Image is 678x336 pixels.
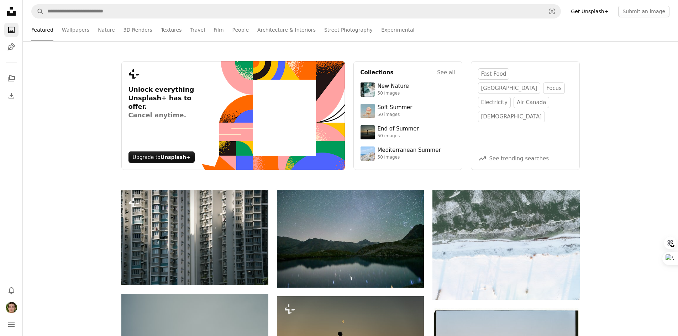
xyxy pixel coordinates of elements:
a: focus [543,82,565,94]
form: Find visuals sitewide [31,4,561,18]
a: Architecture & Interiors [257,18,316,41]
button: Notifications [4,283,19,298]
a: Home — Unsplash [4,4,19,20]
a: Tall apartment buildings with many windows and balconies. [121,234,268,240]
div: Mediterranean Summer [378,147,441,154]
a: Soft Summer50 images [361,104,455,118]
div: 50 images [378,155,441,160]
img: premium_photo-1754398386796-ea3dec2a6302 [361,125,375,139]
button: Profile [4,300,19,315]
img: Starry night sky over a calm mountain lake [277,190,424,288]
a: Snow covered landscape with frozen water [432,241,579,248]
h4: Collections [361,68,394,77]
div: 50 images [378,91,409,96]
a: fast food [478,68,510,80]
div: Soft Summer [378,104,412,111]
a: Wallpapers [62,18,89,41]
div: New Nature [378,83,409,90]
a: Download History [4,89,19,103]
h3: Unlock everything Unsplash+ has to offer. [128,85,201,119]
a: Photos [4,23,19,37]
a: See trending searches [489,155,549,162]
div: 50 images [378,133,419,139]
a: [GEOGRAPHIC_DATA] [478,82,541,94]
img: Tall apartment buildings with many windows and balconies. [121,190,268,285]
a: electricity [478,97,511,108]
a: Mediterranean Summer50 images [361,146,455,161]
button: Submit an image [618,6,669,17]
a: Experimental [381,18,414,41]
div: End of Summer [378,126,419,133]
a: Starry night sky over a calm mountain lake [277,235,424,242]
a: Nature [98,18,115,41]
a: End of Summer50 images [361,125,455,139]
button: Menu [4,318,19,332]
a: Street Photography [324,18,373,41]
img: Snow covered landscape with frozen water [432,190,579,300]
a: Film [214,18,224,41]
a: Collections [4,71,19,86]
a: air canada [514,97,549,108]
img: Avatar of user Joan Carrillo9 [6,302,17,313]
a: Illustrations [4,40,19,54]
a: Unlock everything Unsplash+ has to offer.Cancel anytime.Upgrade toUnsplash+ [121,61,345,170]
a: Travel [190,18,205,41]
a: See all [437,68,455,77]
img: premium_photo-1749544311043-3a6a0c8d54af [361,104,375,118]
span: Cancel anytime. [128,111,201,119]
a: People [232,18,249,41]
a: New Nature50 images [361,82,455,97]
a: [DEMOGRAPHIC_DATA] [478,111,545,122]
a: 3D Renders [123,18,152,41]
div: Upgrade to [128,151,195,163]
a: Get Unsplash+ [567,6,613,17]
button: Visual search [543,5,561,18]
img: premium_photo-1688410049290-d7394cc7d5df [361,146,375,161]
img: premium_photo-1755037089989-422ee333aef9 [361,82,375,97]
a: Textures [161,18,182,41]
div: 50 images [378,112,412,118]
strong: Unsplash+ [161,154,190,160]
button: Search Unsplash [32,5,44,18]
